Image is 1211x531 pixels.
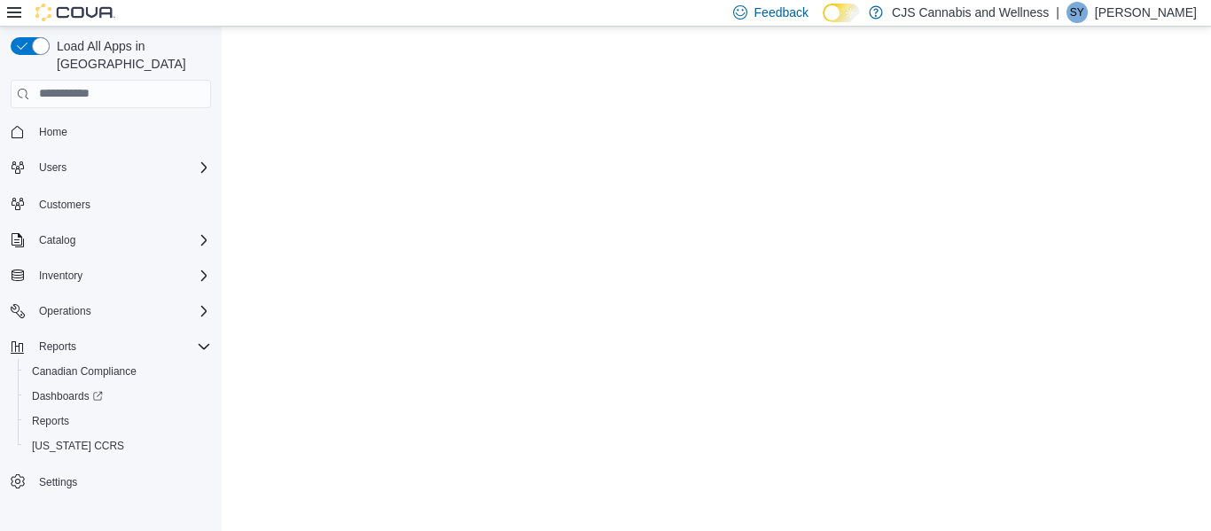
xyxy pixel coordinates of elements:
[18,359,218,384] button: Canadian Compliance
[32,230,82,251] button: Catalog
[32,121,74,143] a: Home
[32,194,98,215] a: Customers
[4,119,218,144] button: Home
[25,386,211,407] span: Dashboards
[32,414,69,428] span: Reports
[32,157,74,178] button: Users
[892,2,1049,23] p: CJS Cannabis and Wellness
[18,384,218,409] a: Dashboards
[4,299,218,324] button: Operations
[1066,2,1088,23] div: Sadie Yanyk
[32,471,211,493] span: Settings
[32,336,211,357] span: Reports
[39,340,76,354] span: Reports
[32,192,211,215] span: Customers
[754,4,809,21] span: Feedback
[25,435,211,457] span: Washington CCRS
[1095,2,1197,23] p: [PERSON_NAME]
[35,4,115,21] img: Cova
[25,410,76,432] a: Reports
[32,230,211,251] span: Catalog
[39,304,91,318] span: Operations
[25,361,144,382] a: Canadian Compliance
[4,191,218,216] button: Customers
[18,409,218,433] button: Reports
[1070,2,1084,23] span: SY
[25,435,131,457] a: [US_STATE] CCRS
[25,410,211,432] span: Reports
[18,433,218,458] button: [US_STATE] CCRS
[50,37,211,73] span: Load All Apps in [GEOGRAPHIC_DATA]
[39,160,66,175] span: Users
[32,265,211,286] span: Inventory
[39,198,90,212] span: Customers
[4,263,218,288] button: Inventory
[39,475,77,489] span: Settings
[4,228,218,253] button: Catalog
[32,157,211,178] span: Users
[32,265,90,286] button: Inventory
[32,301,98,322] button: Operations
[25,361,211,382] span: Canadian Compliance
[39,269,82,283] span: Inventory
[39,125,67,139] span: Home
[39,233,75,247] span: Catalog
[25,386,110,407] a: Dashboards
[32,121,211,143] span: Home
[4,469,218,495] button: Settings
[4,334,218,359] button: Reports
[32,389,103,403] span: Dashboards
[32,472,84,493] a: Settings
[32,364,137,379] span: Canadian Compliance
[32,336,83,357] button: Reports
[32,439,124,453] span: [US_STATE] CCRS
[823,4,860,22] input: Dark Mode
[32,301,211,322] span: Operations
[4,155,218,180] button: Users
[1056,2,1059,23] p: |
